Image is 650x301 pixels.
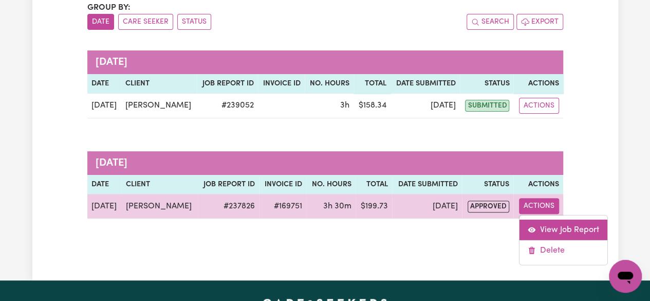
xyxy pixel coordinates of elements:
th: Invoice ID [259,175,306,194]
td: $ 199.73 [356,194,392,219]
button: Export [516,14,563,30]
td: [DATE] [392,194,462,219]
th: Client [121,74,197,94]
td: [DATE] [391,94,460,118]
th: No. Hours [306,175,356,194]
caption: [DATE] [87,50,563,74]
th: Date [87,175,122,194]
span: 3 hours 30 minutes [323,202,351,210]
span: 3 hours [340,101,349,110]
th: Date Submitted [391,74,460,94]
td: $ 158.34 [354,94,391,118]
button: Actions [519,198,559,214]
a: View job report 237826 [519,220,607,240]
td: [DATE] [87,94,122,118]
span: Group by: [87,4,131,12]
th: Job Report ID [197,74,258,94]
th: No. Hours [305,74,354,94]
button: sort invoices by date [87,14,114,30]
td: [DATE] [87,194,122,219]
th: Status [460,74,513,94]
span: approved [468,201,509,213]
td: # 239052 [197,94,258,118]
th: Total [354,74,391,94]
td: # 237826 [198,194,259,219]
th: Date [87,74,122,94]
td: [PERSON_NAME] [121,194,197,219]
div: Actions [518,215,607,265]
a: Delete job report 237826 [519,240,607,261]
td: #169751 [259,194,306,219]
th: Invoice ID [258,74,305,94]
button: Search [467,14,514,30]
th: Status [462,175,513,194]
button: sort invoices by care seeker [118,14,173,30]
caption: [DATE] [87,151,563,175]
iframe: Button to launch messaging window [609,260,642,293]
button: sort invoices by paid status [177,14,211,30]
th: Actions [513,74,563,94]
span: submitted [465,100,509,112]
th: Date Submitted [392,175,462,194]
th: Job Report ID [198,175,259,194]
th: Total [356,175,392,194]
th: Client [121,175,197,194]
button: Actions [519,98,559,114]
th: Actions [513,175,563,194]
td: [PERSON_NAME] [121,94,197,118]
